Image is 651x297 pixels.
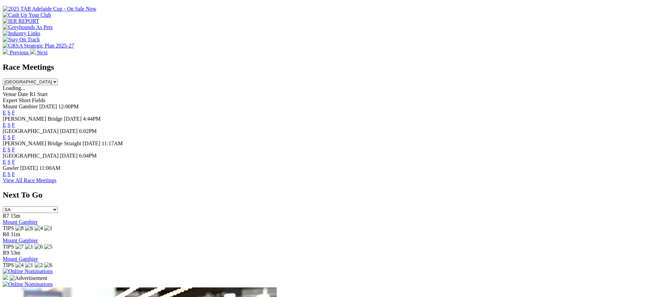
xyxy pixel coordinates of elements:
span: Venue [3,91,16,97]
img: Industry Links [3,30,40,37]
span: Gawler [3,165,19,171]
span: 11:00AM [39,165,61,171]
a: E [3,147,6,152]
span: Date [18,91,28,97]
a: E [3,171,6,177]
img: 2 [35,262,43,268]
span: [PERSON_NAME] Bridge Straight [3,140,81,146]
span: 11:17AM [102,140,123,146]
img: IER REPORT [3,18,39,24]
img: 15187_Greyhounds_GreysPlayCentral_Resize_SA_WebsiteBanner_300x115_2025.jpg [3,274,8,280]
a: Mount Gambier [3,219,38,225]
img: 7 [15,244,24,250]
img: 1 [44,225,52,231]
a: S [8,171,11,177]
span: Expert [3,97,17,103]
img: Online Nominations [3,281,53,287]
img: 1 [25,244,33,250]
img: chevron-left-pager-white.svg [3,49,8,54]
a: S [8,147,11,152]
span: [DATE] [60,153,78,159]
img: 6 [44,262,52,268]
span: Loading... [3,85,25,91]
span: [PERSON_NAME] Bridge [3,116,63,122]
a: Mount Gambier [3,256,38,262]
span: 4:44PM [83,116,101,122]
span: 31m [11,231,20,237]
span: Next [37,50,48,55]
a: Previous [3,50,30,55]
a: Next [30,50,48,55]
span: 6:04PM [79,153,97,159]
a: S [8,110,11,116]
span: 6:02PM [79,128,97,134]
span: 12:00PM [58,104,79,109]
span: Previous [10,50,29,55]
img: 8 [15,225,24,231]
span: R1 Start [29,91,48,97]
a: F [12,134,15,140]
img: 1 [25,262,33,268]
img: 6 [25,225,33,231]
span: [GEOGRAPHIC_DATA] [3,128,59,134]
span: 53m [11,250,20,256]
a: F [12,159,15,165]
img: chevron-right-pager-white.svg [30,49,36,54]
span: 15m [11,213,20,219]
span: [DATE] [83,140,100,146]
span: R8 [3,231,9,237]
span: [DATE] [64,116,82,122]
h2: Next To Go [3,190,648,200]
a: S [8,134,11,140]
img: 6 [35,244,43,250]
img: 4 [35,225,43,231]
img: Stay On Track [3,37,40,43]
img: Greyhounds As Pets [3,24,53,30]
img: GRSA Strategic Plan 2025-27 [3,43,74,49]
span: TIPS [3,244,14,249]
span: [DATE] [39,104,57,109]
span: [DATE] [60,128,78,134]
img: 5 [44,244,52,250]
span: Mount Gambier [3,104,38,109]
a: E [3,122,6,128]
a: F [12,110,15,116]
a: Mount Gambier [3,238,38,243]
a: View All Race Meetings [3,177,57,183]
a: F [12,122,15,128]
a: E [3,134,6,140]
span: TIPS [3,262,14,268]
img: 2025 TAB Adelaide Cup - On Sale Now [3,6,97,12]
img: Online Nominations [3,268,53,274]
a: E [3,159,6,165]
span: [GEOGRAPHIC_DATA] [3,153,59,159]
a: F [12,171,15,177]
img: 4 [15,262,24,268]
a: S [8,159,11,165]
span: R9 [3,250,9,256]
span: Short [19,97,31,103]
span: Fields [32,97,45,103]
h2: Race Meetings [3,63,648,72]
a: E [3,110,6,116]
span: [DATE] [20,165,38,171]
a: F [12,147,15,152]
a: S [8,122,11,128]
span: R7 [3,213,9,219]
img: Advertisement [10,275,47,281]
span: TIPS [3,225,14,231]
img: Cash Up Your Club [3,12,51,18]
